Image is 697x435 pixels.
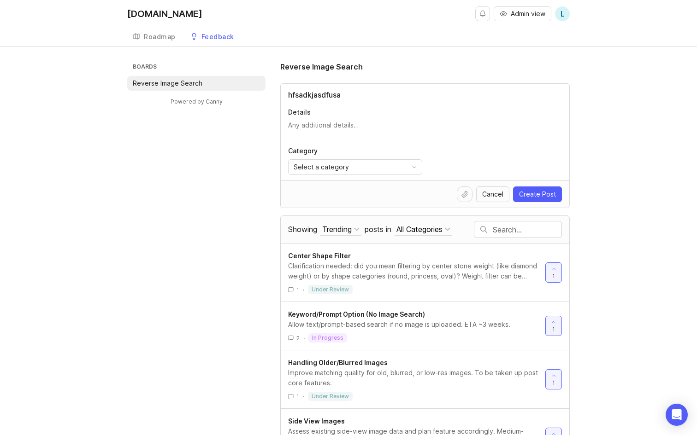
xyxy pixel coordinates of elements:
[312,286,349,293] p: under review
[280,61,363,72] h1: Reverse Image Search
[288,261,538,281] div: Clarification needed: did you mean filtering by center stone weight (like diamond weight) or by s...
[133,79,202,88] p: Reverse Image Search
[545,316,562,336] button: 1
[127,76,266,91] a: Reverse Image Search
[288,121,562,139] textarea: Details
[288,310,425,318] span: Keyword/Prompt Option (No Image Search)
[288,417,345,425] span: Side View Images
[561,8,565,19] span: L
[303,286,304,294] div: ·
[545,369,562,389] button: 1
[288,225,317,234] span: Showing
[288,358,545,401] a: Handling Older/Blurred ImagesImprove matching quality for old, blurred, or low-res images. To be ...
[552,379,555,387] span: 1
[127,9,202,18] div: [DOMAIN_NAME]
[493,225,561,235] input: Search…
[288,146,422,156] p: Category
[476,186,509,202] button: Cancel
[296,334,300,342] span: 2
[288,368,538,388] div: Improve matching quality for old, blurred, or low-res images. To be taken up post core features.
[288,309,545,342] a: Keyword/Prompt Option (No Image Search)Allow text/prompt-based search if no image is uploaded. ET...
[519,190,556,199] span: Create Post
[127,28,181,46] a: Roadmap
[552,272,555,280] span: 1
[320,223,361,236] button: Showing
[185,28,240,46] a: Feedback
[513,186,562,202] button: Create Post
[303,334,305,342] div: ·
[296,286,299,294] span: 1
[312,393,349,400] p: under review
[296,393,299,400] span: 1
[131,61,266,74] h3: Boards
[365,225,391,234] span: posts in
[552,325,555,333] span: 1
[294,162,349,172] span: Select a category
[407,163,422,171] svg: toggle icon
[312,334,343,342] p: in progress
[475,6,490,21] button: Notifications
[322,224,352,234] div: Trending
[201,34,234,40] div: Feedback
[288,159,422,175] div: toggle menu
[144,34,176,40] div: Roadmap
[303,393,304,400] div: ·
[288,359,388,366] span: Handling Older/Blurred Images
[288,108,562,117] p: Details
[169,96,224,107] a: Powered by Canny
[288,252,351,260] span: Center Shape Filter
[511,9,545,18] span: Admin view
[396,224,443,234] div: All Categories
[482,190,503,199] span: Cancel
[288,251,545,294] a: Center Shape FilterClarification needed: did you mean filtering by center stone weight (like diam...
[666,404,688,426] div: Open Intercom Messenger
[494,6,551,21] button: Admin view
[555,6,570,21] button: L
[545,262,562,283] button: 1
[395,223,452,236] button: posts in
[288,89,562,100] input: Title
[288,319,538,330] div: Allow text/prompt-based search if no image is uploaded. ETA ~3 weeks.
